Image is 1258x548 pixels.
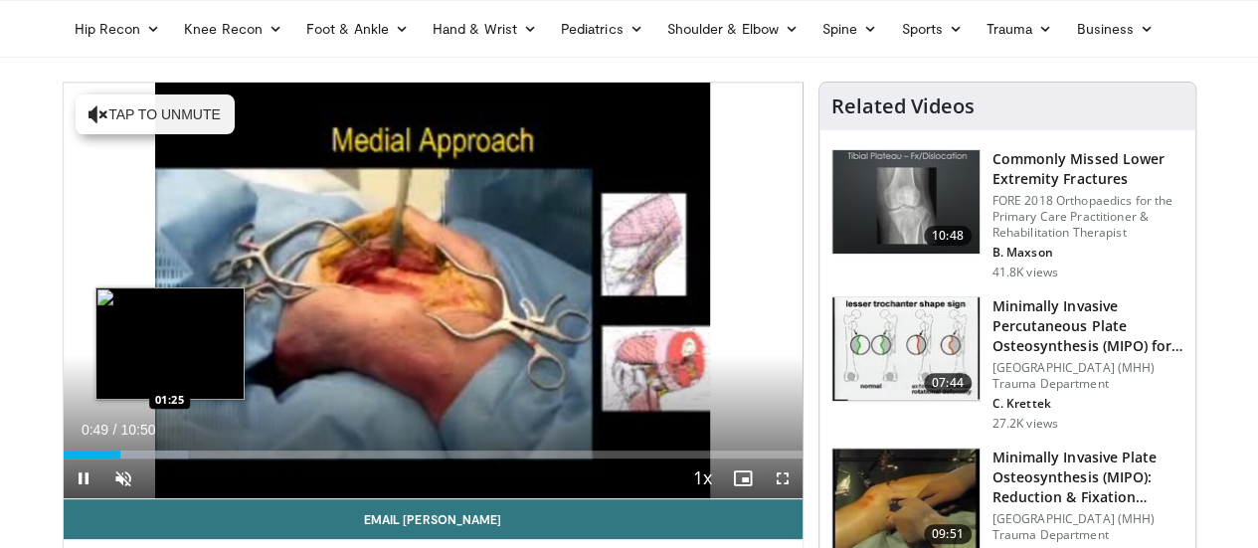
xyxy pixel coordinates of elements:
[1064,9,1166,49] a: Business
[120,422,155,438] span: 10:50
[63,9,173,49] a: Hip Recon
[683,458,723,498] button: Playback Rate
[832,297,980,401] img: fylOjp5pkC-GA4Zn4xMDoxOjBrO-I4W8_9.150x105_q85_crop-smart_upscale.jpg
[95,287,245,400] img: image.jpeg
[924,226,972,246] span: 10:48
[992,296,1183,356] h3: Minimally Invasive Percutaneous Plate Osteosynthesis (MIPO) for extr…
[831,149,1183,280] a: 10:48 Commonly Missed Lower Extremity Fractures FORE 2018 Orthopaedics for the Primary Care Pract...
[64,83,803,499] video-js: Video Player
[723,458,763,498] button: Enable picture-in-picture mode
[975,9,1065,49] a: Trauma
[992,193,1183,241] p: FORE 2018 Orthopaedics for the Primary Care Practitioner & Rehabilitation Therapist
[64,458,103,498] button: Pause
[992,416,1058,432] p: 27.2K views
[549,9,655,49] a: Pediatrics
[992,149,1183,189] h3: Commonly Missed Lower Extremity Fractures
[113,422,117,438] span: /
[889,9,975,49] a: Sports
[82,422,108,438] span: 0:49
[294,9,421,49] a: Foot & Ankle
[103,458,143,498] button: Unmute
[992,448,1183,507] h3: Minimally Invasive Plate Osteosynthesis (MIPO): Reduction & Fixation…
[64,451,803,458] div: Progress Bar
[64,499,803,539] a: Email [PERSON_NAME]
[832,150,980,254] img: 4aa379b6-386c-4fb5-93ee-de5617843a87.150x105_q85_crop-smart_upscale.jpg
[992,511,1183,543] p: [GEOGRAPHIC_DATA] (MHH) Trauma Department
[763,458,803,498] button: Fullscreen
[172,9,294,49] a: Knee Recon
[810,9,889,49] a: Spine
[831,94,975,118] h4: Related Videos
[831,296,1183,432] a: 07:44 Minimally Invasive Percutaneous Plate Osteosynthesis (MIPO) for extr… [GEOGRAPHIC_DATA] (MH...
[924,373,972,393] span: 07:44
[992,360,1183,392] p: [GEOGRAPHIC_DATA] (MHH) Trauma Department
[924,524,972,544] span: 09:51
[655,9,810,49] a: Shoulder & Elbow
[992,245,1183,261] p: B. Maxson
[992,396,1183,412] p: C. Krettek
[421,9,549,49] a: Hand & Wrist
[992,265,1058,280] p: 41.8K views
[76,94,235,134] button: Tap to unmute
